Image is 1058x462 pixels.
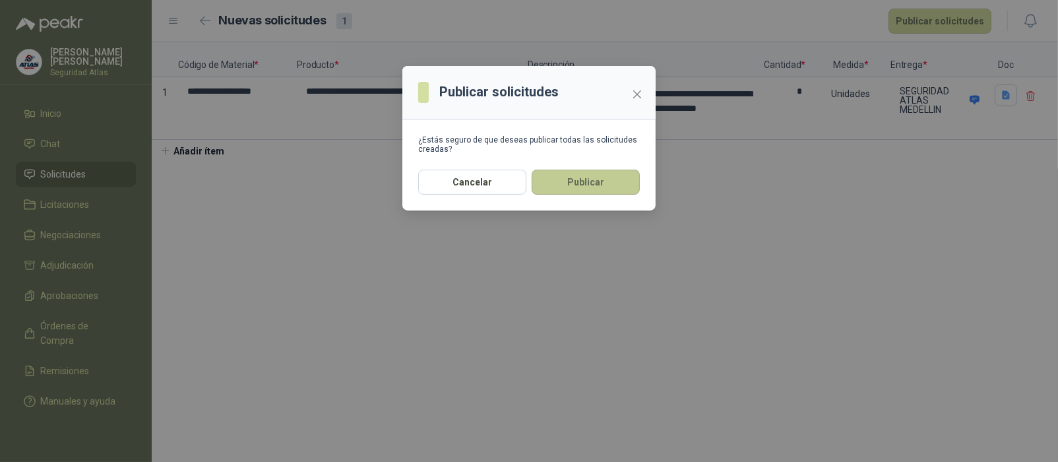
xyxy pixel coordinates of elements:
button: Close [627,84,648,105]
span: close [632,89,642,100]
button: Cancelar [418,170,526,195]
div: ¿Estás seguro de que deseas publicar todas las solicitudes creadas? [418,135,640,154]
button: Publicar [532,170,640,195]
h3: Publicar solicitudes [439,82,559,102]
